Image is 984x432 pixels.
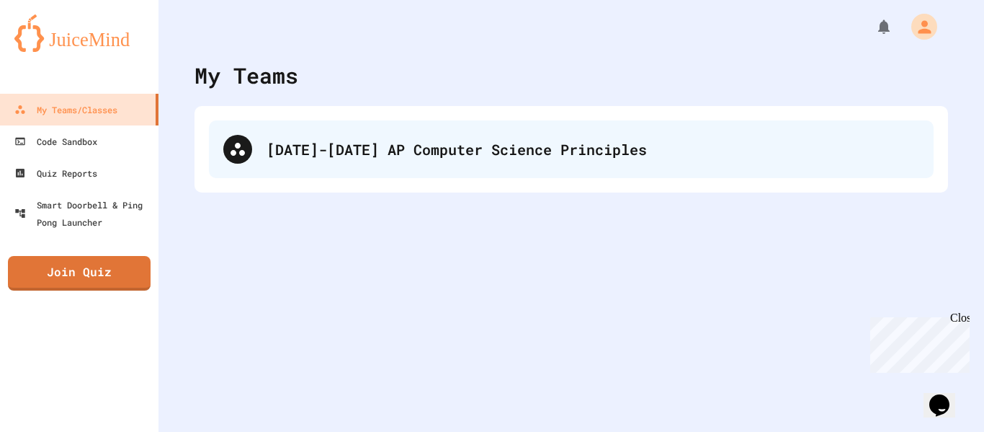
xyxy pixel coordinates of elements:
a: Join Quiz [8,256,151,291]
div: My Teams [194,59,298,92]
div: My Account [896,10,941,43]
div: My Notifications [849,14,896,39]
div: Code Sandbox [14,133,97,150]
div: [DATE]-[DATE] AP Computer Science Principles [267,138,919,160]
div: [DATE]-[DATE] AP Computer Science Principles [209,120,934,178]
img: logo-orange.svg [14,14,144,52]
div: Chat with us now!Close [6,6,99,92]
div: My Teams/Classes [14,101,117,118]
div: Smart Doorbell & Ping Pong Launcher [14,196,153,231]
iframe: chat widget [923,374,970,418]
div: Quiz Reports [14,164,97,182]
iframe: chat widget [864,312,970,373]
